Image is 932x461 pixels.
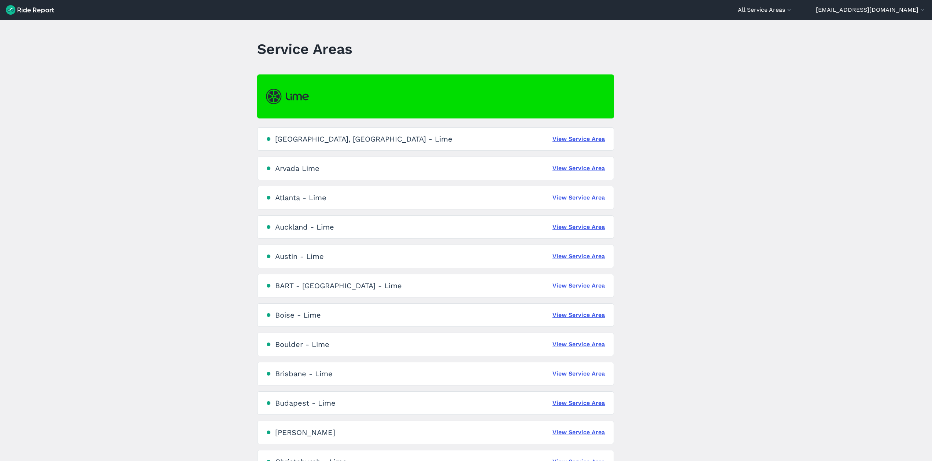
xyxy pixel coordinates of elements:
[738,6,793,14] button: All Service Areas
[275,135,452,143] div: [GEOGRAPHIC_DATA], [GEOGRAPHIC_DATA] - Lime
[552,399,605,407] a: View Service Area
[552,164,605,173] a: View Service Area
[275,428,335,437] div: [PERSON_NAME]
[552,193,605,202] a: View Service Area
[6,5,54,15] img: Ride Report
[552,252,605,261] a: View Service Area
[552,369,605,378] a: View Service Area
[552,223,605,231] a: View Service Area
[275,311,321,319] div: Boise - Lime
[275,164,319,173] div: Arvada Lime
[266,89,309,104] img: Lime
[275,223,334,231] div: Auckland - Lime
[552,340,605,349] a: View Service Area
[552,428,605,437] a: View Service Area
[257,39,352,59] h1: Service Areas
[275,193,326,202] div: Atlanta - Lime
[552,281,605,290] a: View Service Area
[552,135,605,143] a: View Service Area
[275,399,336,407] div: Budapest - Lime
[275,281,402,290] div: BART - [GEOGRAPHIC_DATA] - Lime
[275,369,333,378] div: Brisbane - Lime
[552,311,605,319] a: View Service Area
[275,340,329,349] div: Boulder - Lime
[816,6,926,14] button: [EMAIL_ADDRESS][DOMAIN_NAME]
[275,252,324,261] div: Austin - Lime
